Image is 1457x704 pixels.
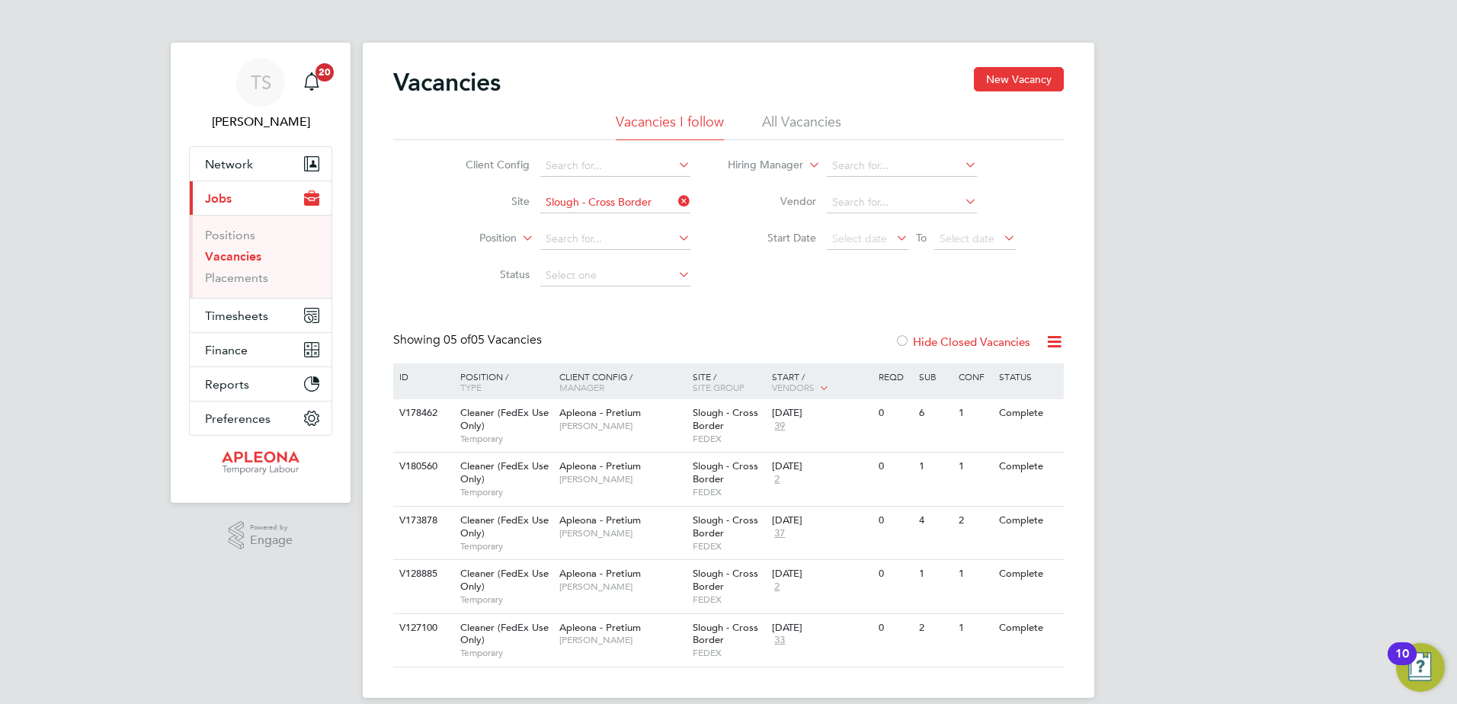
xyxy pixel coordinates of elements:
[171,43,351,503] nav: Main navigation
[460,594,552,606] span: Temporary
[190,299,331,332] button: Timesheets
[827,192,977,213] input: Search for...
[460,647,552,659] span: Temporary
[559,527,685,539] span: [PERSON_NAME]
[393,67,501,98] h2: Vacancies
[772,420,787,433] span: 39
[460,621,549,647] span: Cleaner (FedEx Use Only)
[693,433,765,445] span: FEDEX
[995,399,1062,427] div: Complete
[772,527,787,540] span: 37
[189,451,332,475] a: Go to home page
[540,229,690,250] input: Search for...
[895,334,1030,349] label: Hide Closed Vacancies
[827,155,977,177] input: Search for...
[540,192,690,213] input: Search for...
[205,411,271,426] span: Preferences
[449,363,556,400] div: Position /
[559,420,685,432] span: [PERSON_NAME]
[559,381,604,393] span: Manager
[772,473,782,486] span: 2
[728,194,816,208] label: Vendor
[915,507,955,535] div: 4
[429,231,517,246] label: Position
[250,521,293,534] span: Powered by
[693,594,765,606] span: FEDEX
[915,614,955,642] div: 2
[693,621,758,647] span: Slough - Cross Border
[460,486,552,498] span: Temporary
[995,453,1062,481] div: Complete
[190,181,331,215] button: Jobs
[460,433,552,445] span: Temporary
[955,453,994,481] div: 1
[229,521,293,550] a: Powered byEngage
[395,399,449,427] div: V178462
[832,232,887,245] span: Select date
[768,363,875,402] div: Start /
[250,534,293,547] span: Engage
[772,568,871,581] div: [DATE]
[1396,643,1445,692] button: Open Resource Center, 10 new notifications
[716,158,803,173] label: Hiring Manager
[974,67,1064,91] button: New Vacancy
[875,453,914,481] div: 0
[911,228,931,248] span: To
[395,614,449,642] div: V127100
[693,567,758,593] span: Slough - Cross Border
[559,514,641,526] span: Apleona - Pretium
[995,363,1062,389] div: Status
[955,507,994,535] div: 2
[915,363,955,389] div: Sub
[915,453,955,481] div: 1
[395,507,449,535] div: V173878
[955,363,994,389] div: Conf
[762,113,841,140] li: All Vacancies
[205,309,268,323] span: Timesheets
[955,399,994,427] div: 1
[875,614,914,642] div: 0
[995,614,1062,642] div: Complete
[728,231,816,245] label: Start Date
[559,634,685,646] span: [PERSON_NAME]
[460,459,549,485] span: Cleaner (FedEx Use Only)
[205,343,248,357] span: Finance
[559,567,641,580] span: Apleona - Pretium
[395,560,449,588] div: V128885
[190,367,331,401] button: Reports
[190,333,331,366] button: Finance
[693,647,765,659] span: FEDEX
[315,63,334,82] span: 20
[772,581,782,594] span: 2
[296,58,327,107] a: 20
[205,270,268,285] a: Placements
[222,451,299,475] img: apleona-logo-retina.png
[693,406,758,432] span: Slough - Cross Border
[772,407,871,420] div: [DATE]
[189,58,332,131] a: TS[PERSON_NAME]
[689,363,769,400] div: Site /
[940,232,994,245] span: Select date
[556,363,689,400] div: Client Config /
[995,507,1062,535] div: Complete
[460,540,552,552] span: Temporary
[205,377,249,392] span: Reports
[559,621,641,634] span: Apleona - Pretium
[559,459,641,472] span: Apleona - Pretium
[559,581,685,593] span: [PERSON_NAME]
[772,381,815,393] span: Vendors
[444,332,471,347] span: 05 of
[442,194,530,208] label: Site
[772,634,787,647] span: 33
[540,265,690,286] input: Select one
[915,399,955,427] div: 6
[616,113,724,140] li: Vacancies I follow
[772,514,871,527] div: [DATE]
[205,191,232,206] span: Jobs
[875,363,914,389] div: Reqd
[460,381,482,393] span: Type
[875,399,914,427] div: 0
[540,155,690,177] input: Search for...
[460,514,549,539] span: Cleaner (FedEx Use Only)
[442,158,530,171] label: Client Config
